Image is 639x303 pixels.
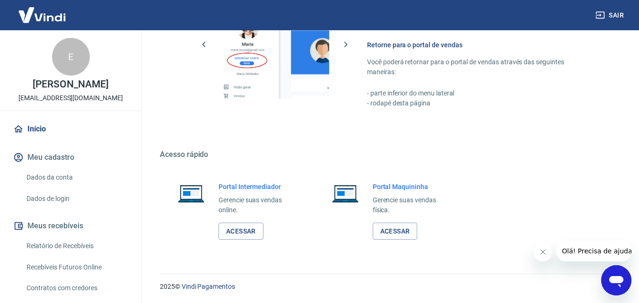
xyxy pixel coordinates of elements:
a: Acessar [219,223,263,240]
a: Dados de login [23,189,130,208]
h6: Retorne para o portal de vendas [367,40,594,50]
iframe: Mensagem da empresa [556,241,631,261]
p: Você poderá retornar para o portal de vendas através das seguintes maneiras: [367,57,594,77]
p: [EMAIL_ADDRESS][DOMAIN_NAME] [18,93,123,103]
img: Vindi [11,0,73,29]
p: [PERSON_NAME] [33,79,108,89]
img: Imagem de um notebook aberto [171,182,211,205]
h6: Portal Maquininha [373,182,451,191]
button: Sair [594,7,628,24]
a: Acessar [373,223,418,240]
p: - rodapé desta página [367,98,594,108]
button: Meus recebíveis [11,216,130,236]
a: Início [11,119,130,139]
p: Gerencie suas vendas online. [219,195,297,215]
div: E [52,38,90,76]
a: Vindi Pagamentos [182,283,235,290]
span: Olá! Precisa de ajuda? [6,7,79,14]
a: Dados da conta [23,168,130,187]
h5: Acesso rápido [160,150,616,159]
iframe: Fechar mensagem [534,242,552,261]
p: - parte inferior do menu lateral [367,88,594,98]
a: Recebíveis Futuros Online [23,258,130,277]
img: Imagem de um notebook aberto [325,182,365,205]
p: 2025 © [160,282,616,292]
h6: Portal Intermediador [219,182,297,191]
a: Contratos com credores [23,278,130,298]
a: Relatório de Recebíveis [23,236,130,256]
iframe: Botão para abrir a janela de mensagens [601,265,631,295]
button: Meu cadastro [11,147,130,168]
p: Gerencie suas vendas física. [373,195,451,215]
